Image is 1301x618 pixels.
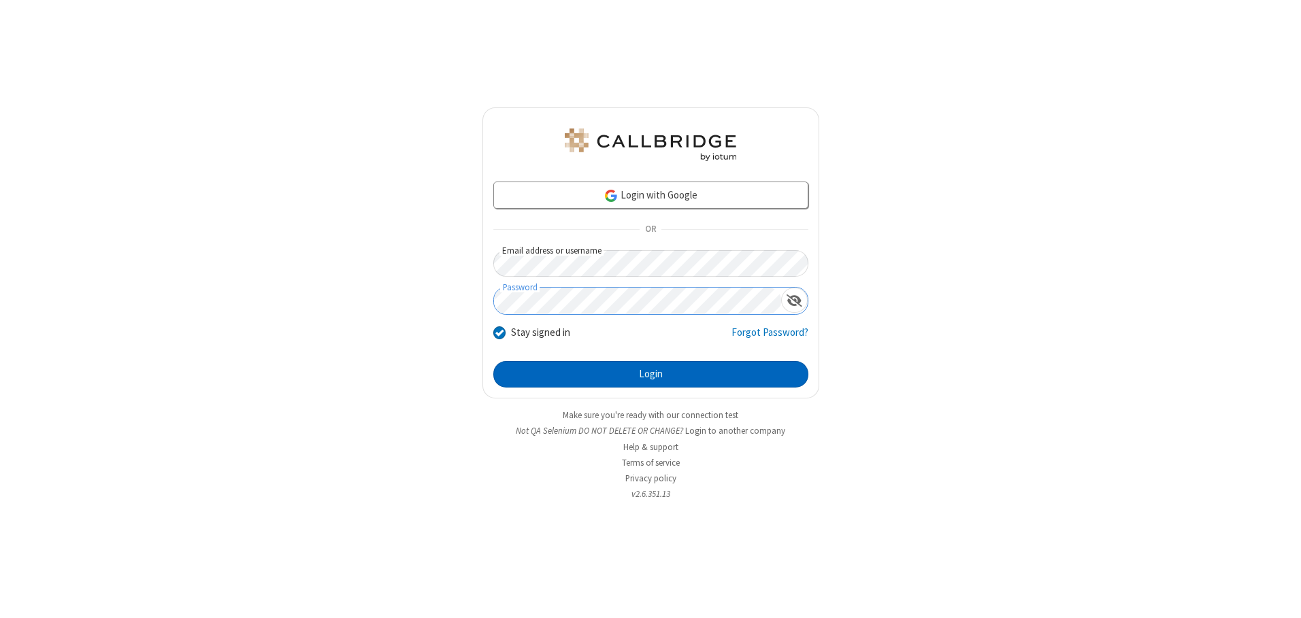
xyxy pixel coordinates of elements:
a: Privacy policy [625,473,676,484]
a: Forgot Password? [731,325,808,351]
a: Login with Google [493,182,808,209]
li: Not QA Selenium DO NOT DELETE OR CHANGE? [482,424,819,437]
a: Make sure you're ready with our connection test [563,409,738,421]
input: Password [494,288,781,314]
label: Stay signed in [511,325,570,341]
button: Login to another company [685,424,785,437]
div: Show password [781,288,808,313]
a: Terms of service [622,457,680,468]
a: Help & support [623,441,678,453]
img: QA Selenium DO NOT DELETE OR CHANGE [562,128,739,161]
input: Email address or username [493,250,808,277]
button: Login [493,361,808,388]
span: OR [640,220,661,239]
li: v2.6.351.13 [482,487,819,500]
img: google-icon.png [604,188,619,203]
